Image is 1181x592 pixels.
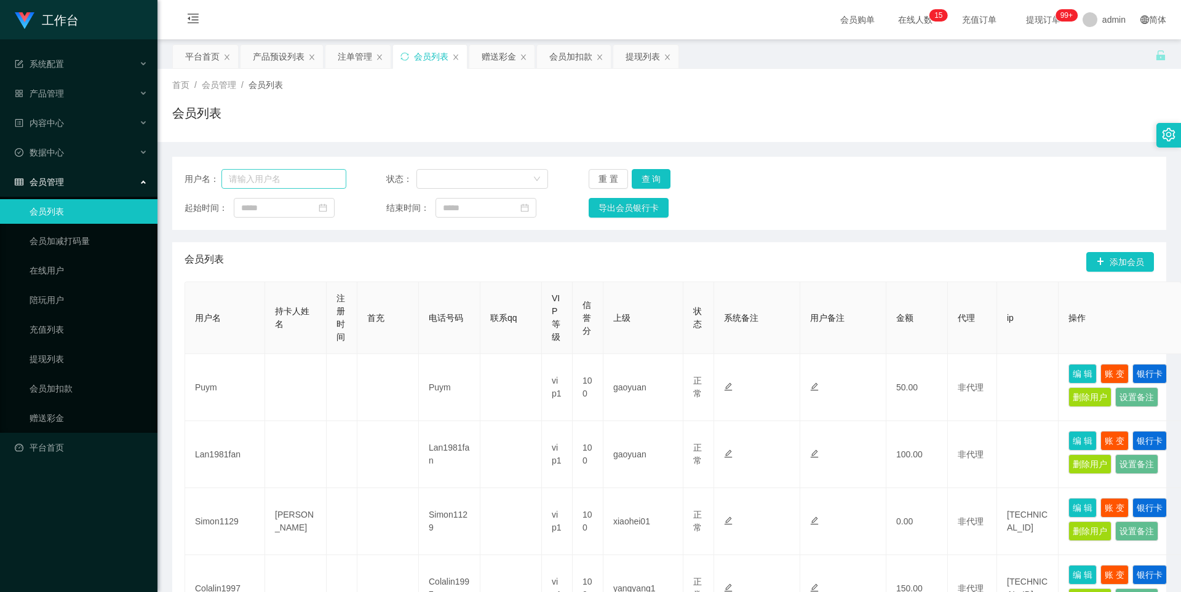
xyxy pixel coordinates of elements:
td: Puym [185,354,265,421]
i: 图标: global [1140,15,1149,24]
button: 编 辑 [1068,565,1097,585]
span: 起始时间： [185,202,234,215]
td: Simon1129 [185,488,265,555]
a: 提现列表 [30,347,148,371]
p: 5 [939,9,943,22]
i: 图标: close [520,53,527,61]
div: 赠送彩金 [482,45,516,68]
span: 结束时间： [386,202,435,215]
td: Lan1981fan [185,421,265,488]
i: 图标: edit [810,583,819,592]
span: 状态： [386,173,416,186]
span: 产品管理 [15,89,64,98]
i: 图标: form [15,60,23,68]
span: 非代理 [958,516,984,526]
span: 系统配置 [15,59,64,69]
button: 设置备注 [1115,454,1158,474]
span: 联系qq [490,313,517,323]
span: 内容中心 [15,118,64,128]
td: Puym [419,354,480,421]
td: 100 [573,354,603,421]
button: 账 变 [1100,431,1129,451]
div: 产品预设列表 [253,45,304,68]
td: vip1 [542,354,573,421]
td: 100.00 [886,421,948,488]
span: 会员管理 [202,80,236,90]
span: 信誉分 [583,300,591,336]
sup: 963 [1056,9,1078,22]
input: 请输入用户名 [221,169,346,189]
i: 图标: appstore-o [15,89,23,98]
span: / [241,80,244,90]
i: 图标: check-circle-o [15,148,23,157]
td: 100 [573,488,603,555]
i: 图标: sync [400,52,409,61]
span: 在线人数 [892,15,939,24]
a: 会员加扣款 [30,376,148,401]
span: 操作 [1068,313,1086,323]
i: 图标: profile [15,119,23,127]
i: 图标: close [596,53,603,61]
span: / [194,80,197,90]
td: vip1 [542,421,573,488]
span: 非代理 [958,382,984,392]
button: 设置备注 [1115,387,1158,407]
span: VIP等级 [552,293,560,342]
i: 图标: edit [810,449,819,458]
i: 图标: close [376,53,383,61]
button: 重 置 [589,169,628,189]
td: Simon1129 [419,488,480,555]
img: logo.9652507e.png [15,12,34,30]
span: 状态 [693,306,702,329]
i: 图标: edit [810,382,819,391]
td: Lan1981fan [419,421,480,488]
td: gaoyuan [603,421,683,488]
button: 编 辑 [1068,431,1097,451]
button: 银行卡 [1132,565,1167,585]
i: 图标: edit [810,516,819,525]
a: 图标: dashboard平台首页 [15,435,148,460]
span: 系统备注 [724,313,758,323]
span: 正常 [693,443,702,465]
td: 50.00 [886,354,948,421]
i: 图标: down [533,175,541,184]
span: 代理 [958,313,975,323]
i: 图标: close [452,53,459,61]
div: 平台首页 [185,45,220,68]
div: 会员列表 [414,45,448,68]
button: 银行卡 [1132,431,1167,451]
td: gaoyuan [603,354,683,421]
i: 图标: close [308,53,316,61]
td: [PERSON_NAME] [265,488,327,555]
td: [TECHNICAL_ID] [997,488,1059,555]
span: 非代理 [958,449,984,459]
button: 账 变 [1100,498,1129,518]
h1: 会员列表 [172,104,221,122]
i: 图标: unlock [1155,50,1166,61]
td: xiaohei01 [603,488,683,555]
button: 编 辑 [1068,364,1097,384]
button: 删除用户 [1068,454,1111,474]
button: 导出会员银行卡 [589,198,669,218]
td: 0.00 [886,488,948,555]
td: 100 [573,421,603,488]
span: 数据中心 [15,148,64,157]
span: 首页 [172,80,189,90]
button: 银行卡 [1132,498,1167,518]
i: 图标: calendar [520,203,529,212]
p: 1 [934,9,939,22]
div: 会员加扣款 [549,45,592,68]
h1: 工作台 [42,1,79,40]
a: 陪玩用户 [30,288,148,312]
button: 图标: plus添加会员 [1086,252,1154,272]
i: 图标: edit [724,382,733,391]
i: 图标: edit [724,583,733,592]
button: 编 辑 [1068,498,1097,518]
span: 电话号码 [429,313,463,323]
a: 充值列表 [30,317,148,342]
button: 设置备注 [1115,521,1158,541]
button: 账 变 [1100,364,1129,384]
i: 图标: close [664,53,671,61]
button: 银行卡 [1132,364,1167,384]
span: 正常 [693,510,702,532]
